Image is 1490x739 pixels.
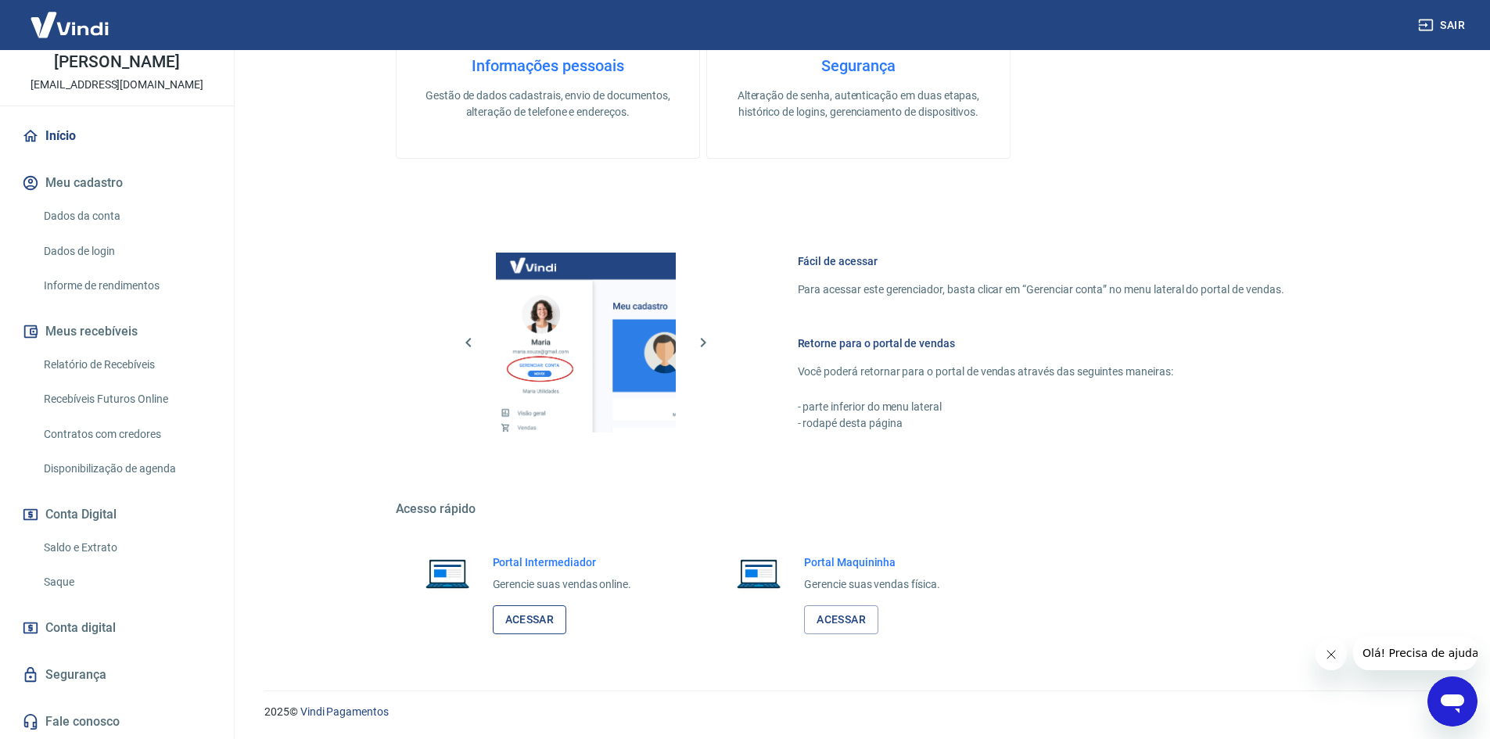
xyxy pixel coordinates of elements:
[19,1,120,48] img: Vindi
[38,532,215,564] a: Saldo e Extrato
[19,705,215,739] a: Fale conosco
[496,253,676,432] img: Imagem da dashboard mostrando o botão de gerenciar conta na sidebar no lado esquerdo
[1427,676,1477,726] iframe: Botão para abrir a janela de mensagens
[804,576,940,593] p: Gerencie suas vendas física.
[1353,636,1477,670] iframe: Mensagem da empresa
[38,235,215,267] a: Dados de login
[300,705,389,718] a: Vindi Pagamentos
[415,554,480,592] img: Imagem de um notebook aberto
[38,349,215,381] a: Relatório de Recebíveis
[19,611,215,645] a: Conta digital
[732,56,985,75] h4: Segurança
[493,605,567,634] a: Acessar
[19,314,215,349] button: Meus recebíveis
[493,554,632,570] h6: Portal Intermediador
[31,77,203,93] p: [EMAIL_ADDRESS][DOMAIN_NAME]
[19,119,215,153] a: Início
[19,658,215,692] a: Segurança
[798,399,1284,415] p: - parte inferior do menu lateral
[726,554,792,592] img: Imagem de um notebook aberto
[19,166,215,200] button: Meu cadastro
[804,605,878,634] a: Acessar
[38,200,215,232] a: Dados da conta
[422,88,674,120] p: Gestão de dados cadastrais, envio de documentos, alteração de telefone e endereços.
[38,453,215,485] a: Disponibilização de agenda
[493,576,632,593] p: Gerencie suas vendas online.
[798,282,1284,298] p: Para acessar este gerenciador, basta clicar em “Gerenciar conta” no menu lateral do portal de ven...
[732,88,985,120] p: Alteração de senha, autenticação em duas etapas, histórico de logins, gerenciamento de dispositivos.
[38,566,215,598] a: Saque
[396,501,1322,517] h5: Acesso rápido
[54,54,179,70] p: [PERSON_NAME]
[798,253,1284,269] h6: Fácil de acessar
[38,270,215,302] a: Informe de rendimentos
[798,364,1284,380] p: Você poderá retornar para o portal de vendas através das seguintes maneiras:
[422,56,674,75] h4: Informações pessoais
[19,497,215,532] button: Conta Digital
[798,415,1284,432] p: - rodapé desta página
[45,617,116,639] span: Conta digital
[798,335,1284,351] h6: Retorne para o portal de vendas
[38,383,215,415] a: Recebíveis Futuros Online
[9,11,131,23] span: Olá! Precisa de ajuda?
[1415,11,1471,40] button: Sair
[264,704,1452,720] p: 2025 ©
[38,418,215,450] a: Contratos com credores
[1316,639,1347,670] iframe: Fechar mensagem
[804,554,940,570] h6: Portal Maquininha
